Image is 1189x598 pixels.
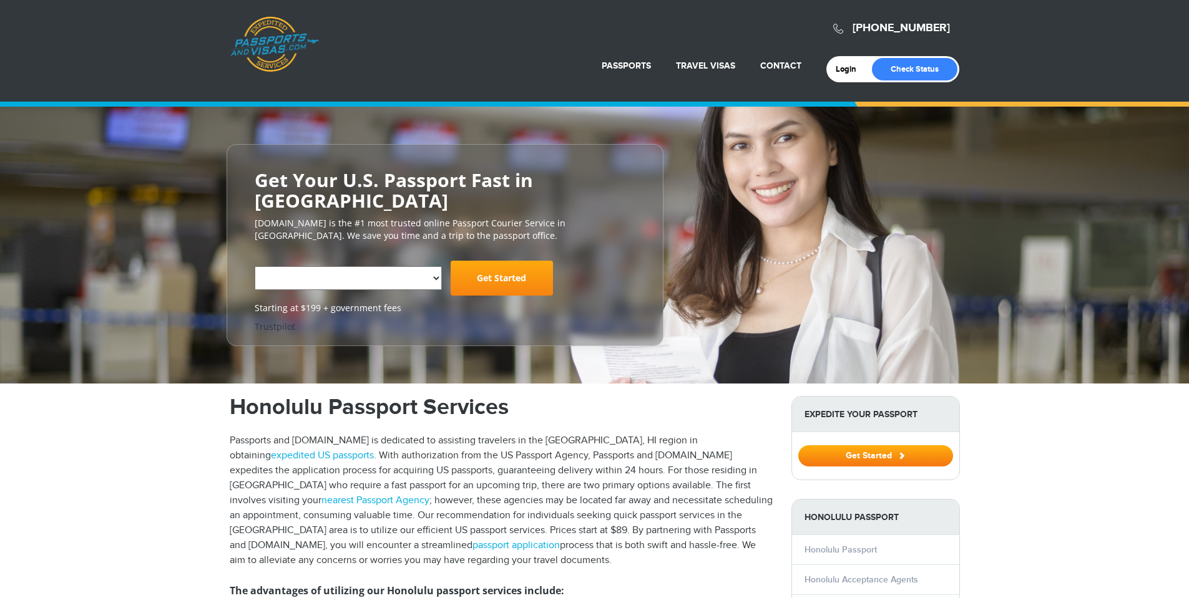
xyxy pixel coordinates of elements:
p: [DOMAIN_NAME] is the #1 most trusted online Passport Courier Service in [GEOGRAPHIC_DATA]. We sav... [255,217,635,242]
a: nearest Passport Agency [321,494,429,506]
a: passport application [472,539,560,551]
a: Check Status [872,58,957,80]
a: Get Started [451,261,553,296]
a: Passports & [DOMAIN_NAME] [230,16,319,72]
a: Get Started [798,450,953,460]
h3: The advantages of utilizing our Honolulu passport services include: [230,583,773,598]
a: [PHONE_NUMBER] [853,21,950,35]
span: Starting at $199 + government fees [255,302,635,314]
p: Passports and [DOMAIN_NAME] is dedicated to assisting travelers in the [GEOGRAPHIC_DATA], HI regi... [230,433,773,568]
a: Travel Visas [676,60,735,71]
a: Trustpilot [255,321,295,332]
a: Login [836,64,865,74]
a: Honolulu Passport [805,544,877,555]
a: Passports [602,60,651,71]
h1: Honolulu Passport Services [230,396,773,418]
a: Honolulu Acceptance Agents [805,574,918,585]
a: Contact [760,60,801,71]
strong: Honolulu Passport [792,499,959,535]
h2: Get Your U.S. Passport Fast in [GEOGRAPHIC_DATA] [255,170,635,211]
button: Get Started [798,445,953,466]
strong: Expedite Your Passport [792,397,959,432]
a: expedited US passports [271,450,374,461]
